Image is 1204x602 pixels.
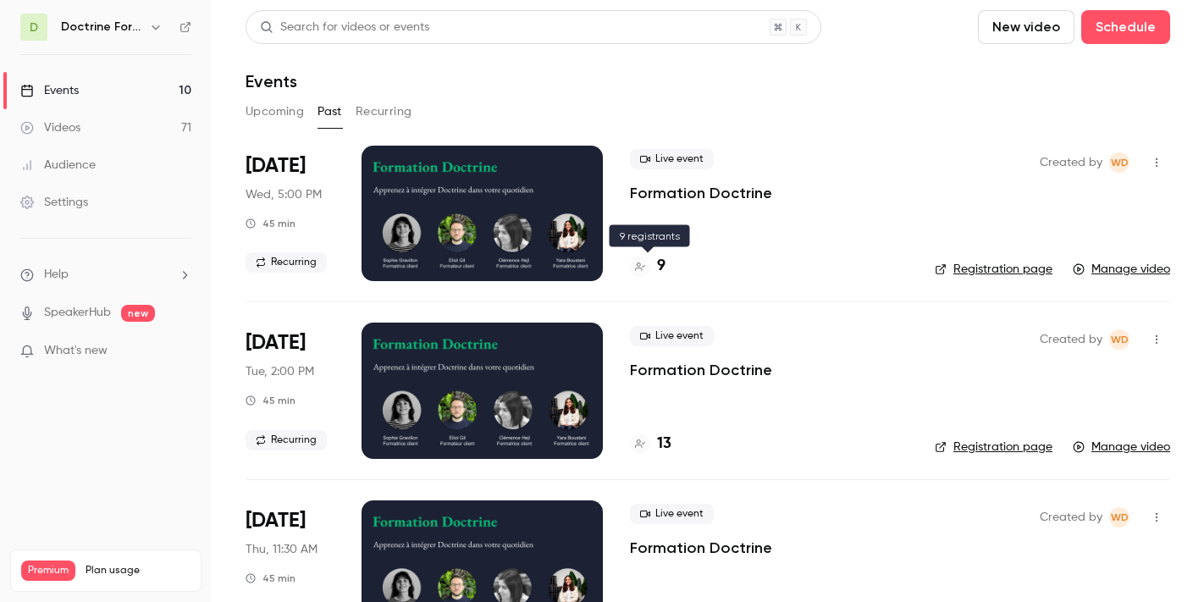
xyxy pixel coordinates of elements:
[44,342,108,360] span: What's new
[630,255,666,278] a: 9
[1109,152,1129,173] span: Webinar Doctrine
[246,71,297,91] h1: Events
[1040,329,1102,350] span: Created by
[630,538,772,558] a: Formation Doctrine
[1040,507,1102,527] span: Created by
[1111,152,1129,173] span: WD
[246,152,306,179] span: [DATE]
[657,255,666,278] h4: 9
[171,344,191,359] iframe: Noticeable Trigger
[86,564,191,577] span: Plan usage
[935,261,1052,278] a: Registration page
[44,266,69,284] span: Help
[978,10,1074,44] button: New video
[246,572,295,585] div: 45 min
[246,98,304,125] button: Upcoming
[935,439,1052,456] a: Registration page
[630,149,714,169] span: Live event
[1109,507,1129,527] span: Webinar Doctrine
[20,157,96,174] div: Audience
[246,507,306,534] span: [DATE]
[246,252,327,273] span: Recurring
[20,119,80,136] div: Videos
[246,329,306,356] span: [DATE]
[246,217,295,230] div: 45 min
[1109,329,1129,350] span: Webinar Doctrine
[1081,10,1170,44] button: Schedule
[630,183,772,203] a: Formation Doctrine
[1040,152,1102,173] span: Created by
[246,323,334,458] div: Oct 7 Tue, 2:00 PM (Europe/Paris)
[61,19,142,36] h6: Doctrine Formation Corporate
[630,433,671,456] a: 13
[44,304,111,322] a: SpeakerHub
[630,360,772,380] a: Formation Doctrine
[246,186,322,203] span: Wed, 5:00 PM
[657,433,671,456] h4: 13
[246,430,327,450] span: Recurring
[121,305,155,322] span: new
[630,326,714,346] span: Live event
[1073,261,1170,278] a: Manage video
[20,266,191,284] li: help-dropdown-opener
[246,146,334,281] div: Oct 8 Wed, 5:00 PM (Europe/Paris)
[356,98,412,125] button: Recurring
[1111,329,1129,350] span: WD
[1073,439,1170,456] a: Manage video
[20,194,88,211] div: Settings
[21,561,75,581] span: Premium
[246,363,314,380] span: Tue, 2:00 PM
[318,98,342,125] button: Past
[246,394,295,407] div: 45 min
[30,19,38,36] span: D
[630,504,714,524] span: Live event
[246,541,318,558] span: Thu, 11:30 AM
[260,19,429,36] div: Search for videos or events
[20,82,79,99] div: Events
[1111,507,1129,527] span: WD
